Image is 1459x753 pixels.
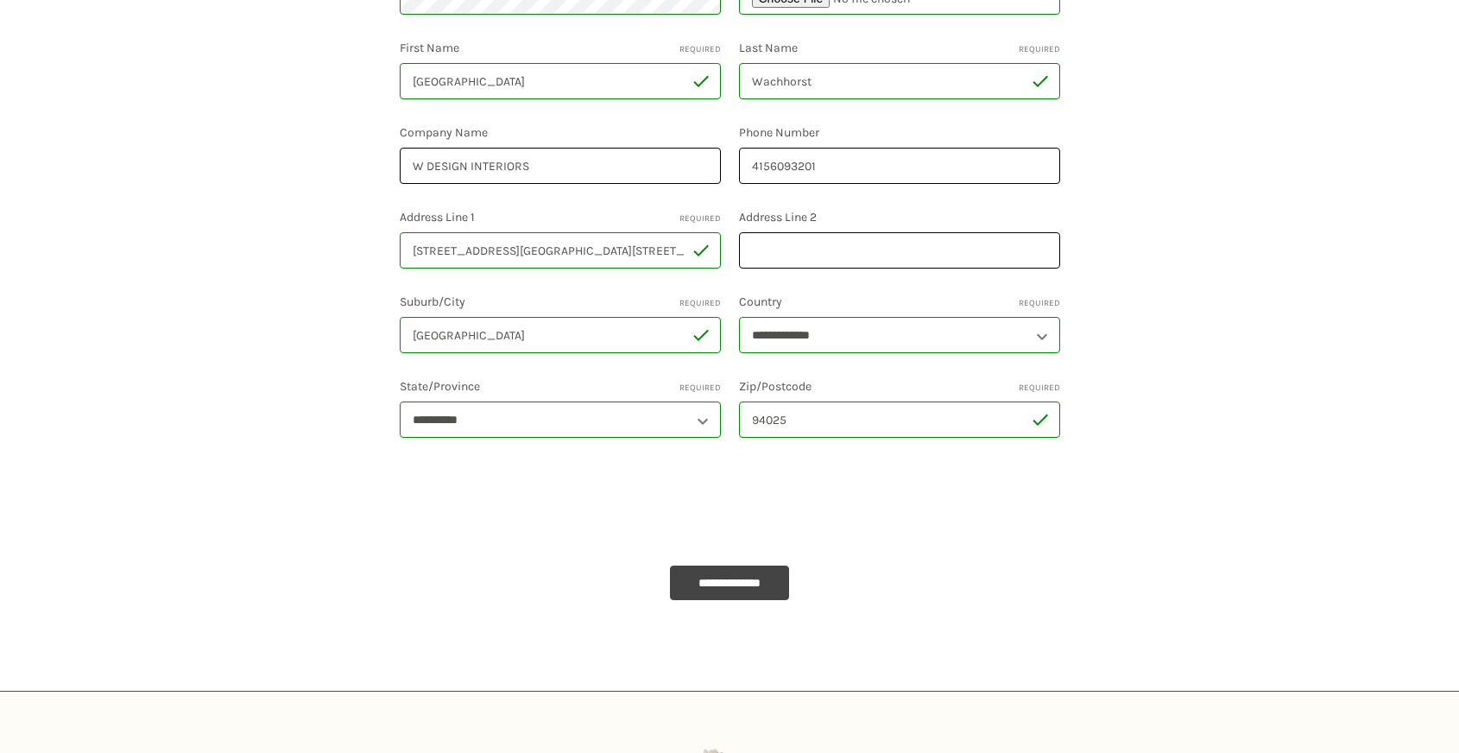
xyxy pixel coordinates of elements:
small: Required [679,382,721,395]
label: Address Line 1 [400,208,721,226]
small: Required [1019,382,1060,395]
label: Last Name [739,39,1060,57]
small: Required [1019,43,1060,56]
label: State/Province [400,377,721,395]
label: Suburb/City [400,293,721,311]
small: Required [679,297,721,310]
label: Address Line 2 [739,208,1060,226]
iframe: reCAPTCHA [400,462,662,529]
label: Country [739,293,1060,311]
small: Required [1019,297,1060,310]
small: Required [679,212,721,225]
label: Zip/Postcode [739,377,1060,395]
label: Phone Number [739,123,1060,142]
small: Required [679,43,721,56]
label: First Name [400,39,721,57]
label: Company Name [400,123,721,142]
